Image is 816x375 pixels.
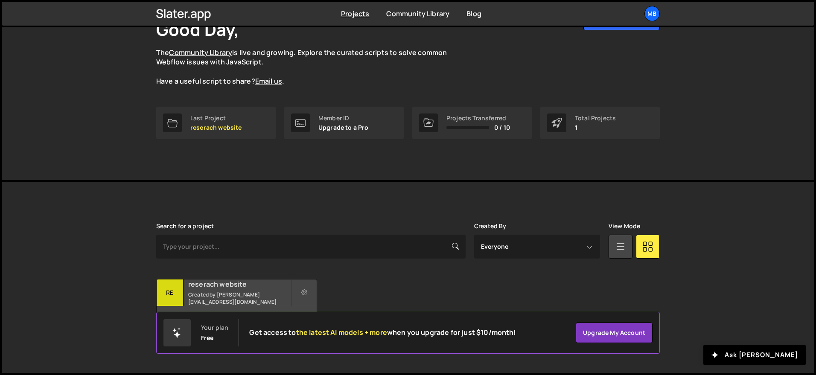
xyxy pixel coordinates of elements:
[318,124,369,131] p: Upgrade to a Pro
[494,124,510,131] span: 0 / 10
[156,223,214,230] label: Search for a project
[157,306,317,332] div: 5 pages, last updated by [DATE]
[156,48,463,86] p: The is live and growing. Explore the curated scripts to solve common Webflow issues with JavaScri...
[296,328,387,337] span: the latest AI models + more
[201,324,228,331] div: Your plan
[386,9,449,18] a: Community Library
[169,48,232,57] a: Community Library
[190,115,242,122] div: Last Project
[156,279,317,332] a: re reserach website Created by [PERSON_NAME][EMAIL_ADDRESS][DOMAIN_NAME] 5 pages, last updated by...
[575,115,616,122] div: Total Projects
[249,328,516,337] h2: Get access to when you upgrade for just $10/month!
[188,279,291,289] h2: reserach website
[190,124,242,131] p: reserach website
[644,6,660,21] a: MB
[446,115,510,122] div: Projects Transferred
[474,223,507,230] label: Created By
[156,107,276,139] a: Last Project reserach website
[156,235,466,259] input: Type your project...
[157,279,184,306] div: re
[703,345,806,365] button: Ask [PERSON_NAME]
[201,334,214,341] div: Free
[318,115,369,122] div: Member ID
[575,124,616,131] p: 1
[609,223,640,230] label: View Mode
[341,9,369,18] a: Projects
[576,323,653,343] a: Upgrade my account
[255,76,282,86] a: Email us
[188,291,291,305] small: Created by [PERSON_NAME][EMAIL_ADDRESS][DOMAIN_NAME]
[466,9,481,18] a: Blog
[156,17,239,41] h1: Good Day,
